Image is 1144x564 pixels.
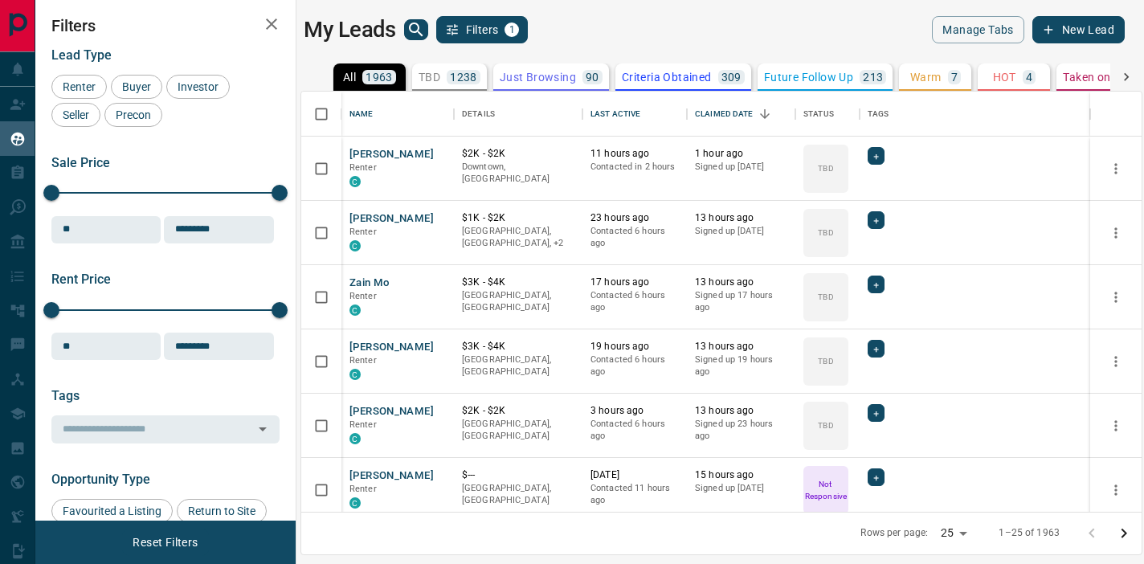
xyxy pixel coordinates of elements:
div: 25 [934,521,973,545]
p: North York, Toronto [462,225,574,250]
span: + [873,212,879,228]
button: Filters1 [436,16,529,43]
div: Tags [868,92,889,137]
p: 309 [721,72,742,83]
span: Renter [349,227,377,237]
button: Manage Tabs [932,16,1023,43]
span: + [873,469,879,485]
p: Warm [910,72,942,83]
span: Precon [110,108,157,121]
div: Tags [860,92,1090,137]
div: Claimed Date [695,92,754,137]
p: Signed up 23 hours ago [695,418,787,443]
p: TBD [818,227,833,239]
span: Renter [349,484,377,494]
div: condos.ca [349,433,361,444]
span: + [873,405,879,421]
p: [GEOGRAPHIC_DATA], [GEOGRAPHIC_DATA] [462,482,574,507]
p: Contacted 11 hours ago [590,482,679,507]
p: 1–25 of 1963 [999,526,1060,540]
div: Claimed Date [687,92,795,137]
p: TBD [818,419,833,431]
div: Return to Site [177,499,267,523]
p: Just Browsing [500,72,576,83]
button: more [1104,157,1128,181]
p: Signed up [DATE] [695,225,787,238]
p: 13 hours ago [695,340,787,354]
p: Contacted 6 hours ago [590,418,679,443]
p: 4 [1026,72,1032,83]
p: Contacted 6 hours ago [590,354,679,378]
button: more [1104,478,1128,502]
div: Favourited a Listing [51,499,173,523]
p: [GEOGRAPHIC_DATA], [GEOGRAPHIC_DATA] [462,418,574,443]
p: TBD [818,355,833,367]
p: Contacted in 2 hours [590,161,679,174]
div: + [868,468,885,486]
span: + [873,341,879,357]
div: Buyer [111,75,162,99]
span: Buyer [116,80,157,93]
p: [DATE] [590,468,679,482]
p: All [343,72,356,83]
div: Precon [104,103,162,127]
p: $3K - $4K [462,340,574,354]
span: + [873,148,879,164]
p: Rows per page: [860,526,928,540]
div: Details [462,92,495,137]
p: Not Responsive [805,478,847,502]
div: Seller [51,103,100,127]
div: + [868,276,885,293]
span: Renter [349,291,377,301]
button: Zain Mo [349,276,390,291]
p: 11 hours ago [590,147,679,161]
div: Renter [51,75,107,99]
p: Signed up [DATE] [695,161,787,174]
button: [PERSON_NAME] [349,468,434,484]
button: Go to next page [1108,517,1140,550]
p: $1K - $2K [462,211,574,225]
button: more [1104,221,1128,245]
span: Lead Type [51,47,112,63]
p: 1 hour ago [695,147,787,161]
p: 23 hours ago [590,211,679,225]
div: + [868,340,885,358]
p: Contacted 6 hours ago [590,289,679,314]
div: Investor [166,75,230,99]
p: TBD [818,291,833,303]
span: 1 [506,24,517,35]
button: more [1104,349,1128,374]
p: TBD [419,72,440,83]
button: [PERSON_NAME] [349,147,434,162]
span: Tags [51,388,80,403]
span: Sale Price [51,155,110,170]
p: $3K - $4K [462,276,574,289]
div: Status [803,92,834,137]
span: Renter [57,80,101,93]
span: Renter [349,162,377,173]
p: $2K - $2K [462,404,574,418]
p: HOT [993,72,1016,83]
p: Contacted 6 hours ago [590,225,679,250]
p: Criteria Obtained [622,72,712,83]
p: Signed up 19 hours ago [695,354,787,378]
p: $2K - $2K [462,147,574,161]
p: 7 [951,72,958,83]
span: + [873,276,879,292]
div: Details [454,92,582,137]
button: Sort [754,103,776,125]
span: Opportunity Type [51,472,150,487]
button: more [1104,285,1128,309]
p: Signed up 17 hours ago [695,289,787,314]
div: + [868,147,885,165]
div: condos.ca [349,497,361,509]
p: $--- [462,468,574,482]
span: Renter [349,355,377,366]
p: Signed up [DATE] [695,482,787,495]
div: Last Active [590,92,640,137]
button: Reset Filters [122,529,208,556]
div: Name [341,92,454,137]
p: 13 hours ago [695,211,787,225]
button: [PERSON_NAME] [349,404,434,419]
span: Rent Price [51,272,111,287]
